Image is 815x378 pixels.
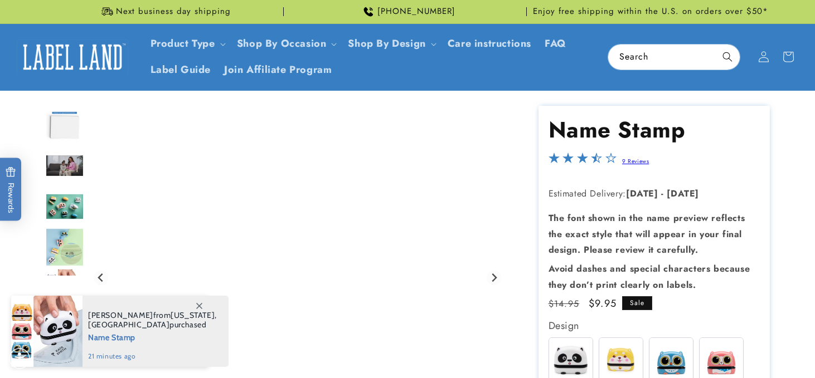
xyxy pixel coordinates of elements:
strong: - [661,187,664,200]
img: null [45,154,84,177]
strong: The font shown in the name preview reflects the exact style that will appear in your final design... [549,212,745,257]
span: Care instructions [448,37,531,50]
strong: Avoid dashes and special characters because they don’t print clearly on labels. [549,262,750,291]
span: Sale [622,296,652,310]
img: null [45,228,84,267]
button: Next slide [487,271,502,286]
span: [US_STATE] [171,310,215,320]
summary: Shop By Occasion [230,31,342,57]
a: Product Type [151,36,215,51]
a: 9 Reviews [622,157,649,165]
img: null [45,193,84,220]
a: Label Guide [144,57,218,83]
img: null [45,268,84,307]
a: Shop By Design [348,36,425,51]
span: Next business day shipping [116,6,231,17]
summary: Shop By Design [341,31,440,57]
summary: Product Type [144,31,230,57]
button: Previous slide [94,271,109,286]
s: $14.95 [549,297,580,311]
div: Go to slide 2 [45,106,84,145]
div: Go to slide 5 [45,228,84,267]
strong: [DATE] [626,187,658,200]
img: Premium Stamp - Label Land [45,109,84,141]
span: [PERSON_NAME] [88,310,153,320]
strong: [DATE] [667,187,699,200]
span: FAQ [545,37,566,50]
span: 3.3-star overall rating [549,155,617,168]
span: [PHONE_NUMBER] [377,6,455,17]
span: Join Affiliate Program [224,63,332,76]
p: Estimated Delivery: [549,186,760,202]
img: Label Land [17,40,128,74]
a: Label Land [13,36,133,78]
h1: Name Stamp [549,115,760,144]
span: $9.95 [589,296,617,311]
span: Rewards [6,166,16,213]
span: from , purchased [88,311,217,330]
div: Go to slide 3 [45,146,84,185]
span: Enjoy free shipping within the U.S. on orders over $50* [533,6,768,17]
a: Join Affiliate Program [217,57,338,83]
a: FAQ [538,31,573,57]
span: Label Guide [151,63,211,76]
div: Design [549,317,760,335]
span: [GEOGRAPHIC_DATA] [88,320,169,330]
button: Search [715,45,740,69]
a: Care instructions [441,31,538,57]
span: Shop By Occasion [237,37,327,50]
div: Go to slide 4 [45,187,84,226]
div: Go to slide 6 [45,268,84,307]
